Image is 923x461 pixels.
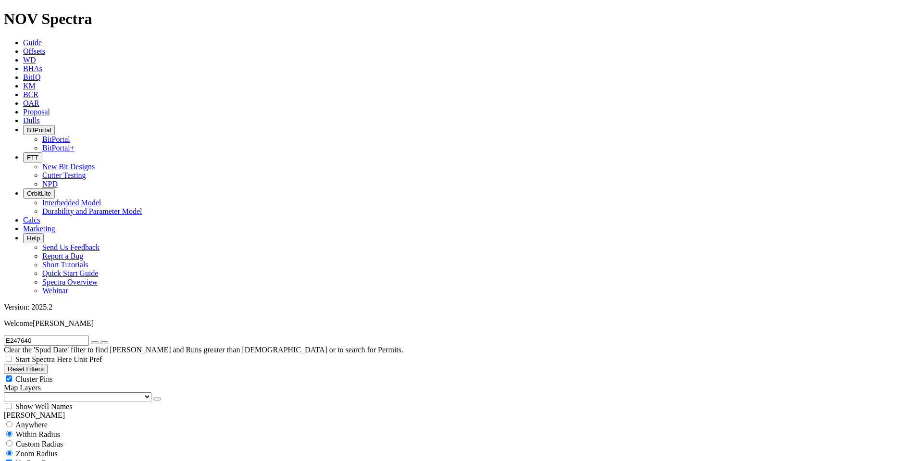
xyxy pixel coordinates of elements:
a: Calcs [23,216,40,224]
a: New Bit Designs [42,162,95,171]
button: BitPortal [23,125,55,135]
a: Report a Bug [42,252,83,260]
a: OAR [23,99,39,107]
input: Start Spectra Here [6,356,12,362]
span: Map Layers [4,384,41,392]
a: NPD [42,180,58,188]
button: OrbitLite [23,188,55,199]
span: Custom Radius [16,440,63,448]
span: BitPortal [27,126,51,134]
a: BCR [23,90,38,99]
div: Version: 2025.2 [4,303,919,311]
a: Short Tutorials [42,261,88,269]
span: Anywhere [15,421,48,429]
a: BitPortal+ [42,144,75,152]
span: OrbitLite [27,190,51,197]
input: Search [4,336,89,346]
a: Send Us Feedback [42,243,100,251]
button: Reset Filters [4,364,48,374]
a: BitPortal [42,135,70,143]
a: Offsets [23,47,45,55]
a: Quick Start Guide [42,269,98,277]
span: Help [27,235,40,242]
span: Clear the 'Spud Date' filter to find [PERSON_NAME] and Runs greater than [DEMOGRAPHIC_DATA] or to... [4,346,403,354]
a: Marketing [23,224,55,233]
a: Proposal [23,108,50,116]
a: Guide [23,38,42,47]
a: BHAs [23,64,42,73]
a: Durability and Parameter Model [42,207,142,215]
a: Dulls [23,116,40,125]
button: FTT [23,152,42,162]
span: Cluster Pins [15,375,53,383]
span: FTT [27,154,38,161]
span: [PERSON_NAME] [33,319,94,327]
button: Help [23,233,44,243]
a: KM [23,82,36,90]
span: Zoom Radius [16,449,58,458]
span: Unit Pref [74,355,102,363]
a: Spectra Overview [42,278,98,286]
a: BitIQ [23,73,40,81]
p: Welcome [4,319,919,328]
span: Start Spectra Here [15,355,72,363]
a: Cutter Testing [42,171,86,179]
span: Show Well Names [15,402,72,411]
span: Within Radius [16,430,60,438]
a: Webinar [42,287,68,295]
div: [PERSON_NAME] [4,411,919,420]
a: Interbedded Model [42,199,101,207]
a: WD [23,56,36,64]
h1: NOV Spectra [4,10,919,28]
